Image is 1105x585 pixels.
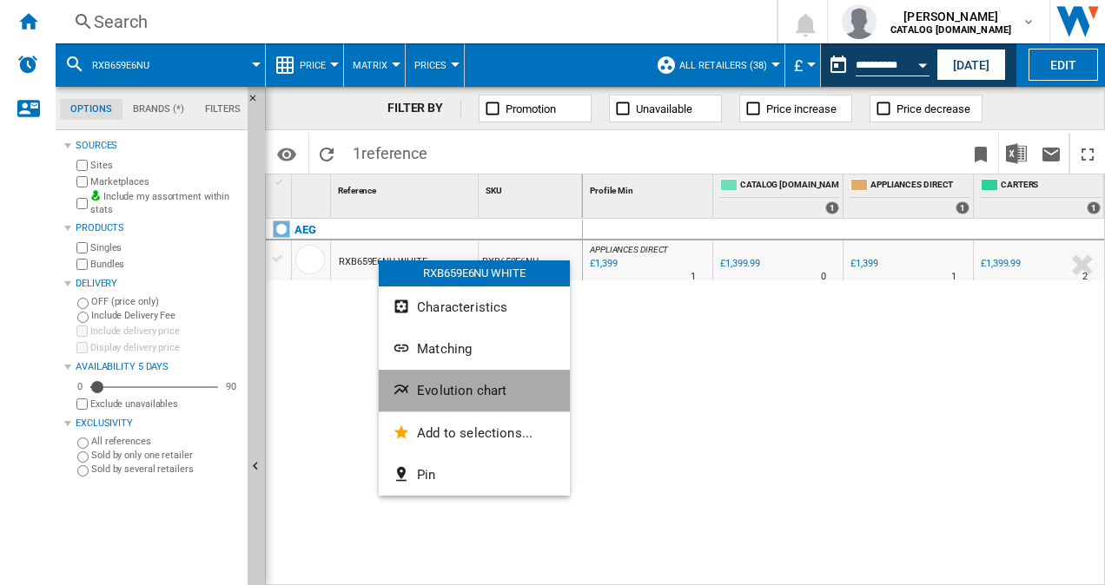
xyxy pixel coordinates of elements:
button: Matching [379,328,570,370]
span: Pin [417,467,435,483]
button: Add to selections... [379,412,570,454]
button: Pin... [379,454,570,496]
button: Evolution chart [379,370,570,411]
span: Matching [417,341,472,357]
span: Add to selections... [417,425,533,441]
span: Evolution chart [417,383,506,398]
span: Characteristics [417,299,507,315]
div: RXB659E6NU WHITE [379,260,570,286]
button: Characteristics [379,286,570,328]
